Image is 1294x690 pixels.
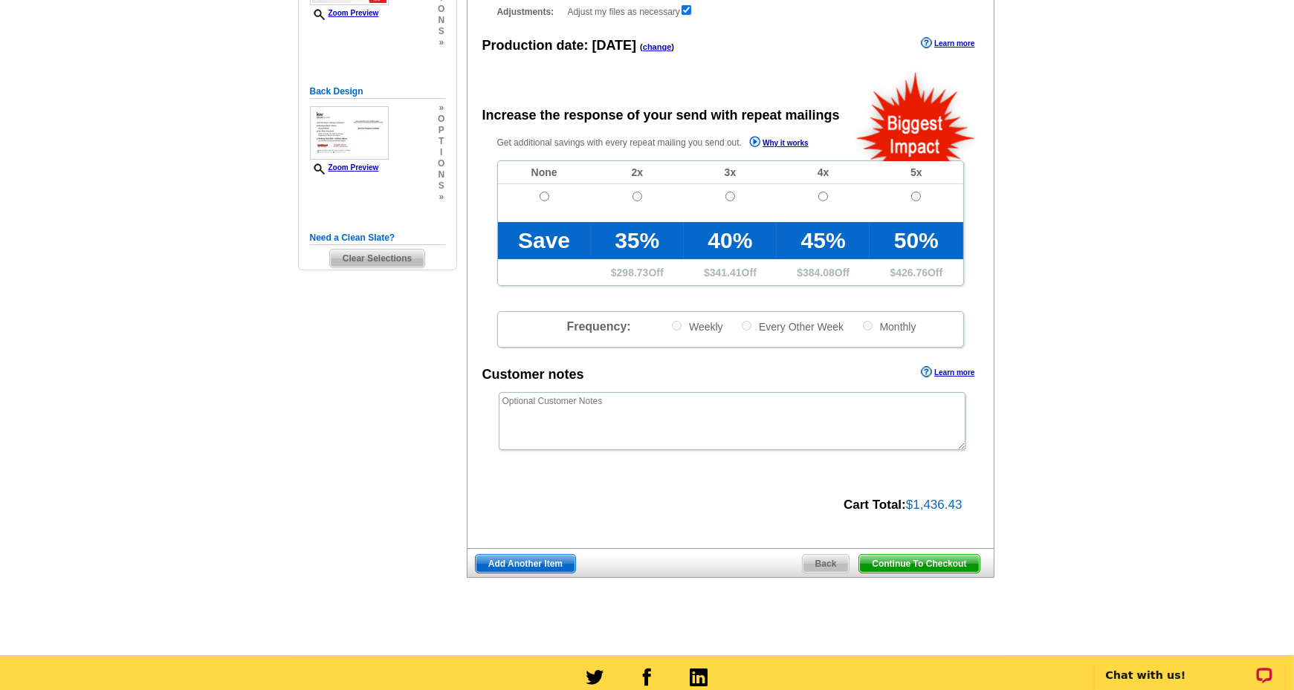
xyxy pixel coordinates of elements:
span: » [438,37,444,48]
td: $ Off [684,259,777,285]
td: 5x [870,161,963,184]
a: Back [802,554,850,573]
a: Why it works [749,136,809,152]
span: » [438,102,444,114]
a: change [643,42,672,51]
span: o [438,4,444,15]
td: None [498,161,591,184]
p: Get additional savings with every repeat mailing you send out. [497,134,841,152]
td: $ Off [870,259,963,285]
a: Zoom Preview [310,9,379,17]
h5: Back Design [310,85,445,99]
input: Monthly [863,321,873,331]
span: s [438,26,444,37]
td: 2x [591,161,684,184]
span: Continue To Checkout [859,555,979,573]
a: Learn more [921,366,974,378]
img: biggestImpact.png [855,70,977,161]
td: $ Off [777,259,870,285]
span: t [438,136,444,147]
span: o [438,114,444,125]
td: 45% [777,222,870,259]
span: n [438,15,444,26]
iframe: LiveChat chat widget [1085,643,1294,690]
span: 384.08 [803,267,835,279]
strong: Cart Total: [844,498,906,512]
span: 298.73 [617,267,649,279]
td: 50% [870,222,963,259]
td: 40% [684,222,777,259]
span: n [438,169,444,180]
span: p [438,125,444,136]
a: Learn more [921,37,974,49]
span: Clear Selections [330,250,424,267]
span: [DATE] [592,38,637,53]
input: Weekly [672,321,682,331]
span: s [438,180,444,192]
h5: Need a Clean Slate? [310,231,445,245]
td: 35% [591,222,684,259]
span: $1,436.43 [906,498,963,512]
span: » [438,192,444,203]
div: Increase the response of your send with repeat mailings [482,105,840,126]
input: Every Other Week [742,321,751,331]
span: 341.41 [710,267,742,279]
span: Add Another Item [476,555,575,573]
span: Frequency: [566,320,630,333]
td: 3x [684,161,777,184]
a: Add Another Item [475,554,576,573]
span: Back [803,555,850,573]
label: Monthly [861,319,916,333]
span: 426.76 [896,267,928,279]
a: Zoom Preview [310,163,379,172]
label: Weekly [670,319,723,333]
span: ( ) [640,42,674,51]
div: Adjust my files as necessary [497,4,964,19]
td: $ Off [591,259,684,285]
span: i [438,147,444,158]
div: Production date: [482,36,675,56]
td: Save [498,222,591,259]
strong: Adjustments: [497,5,563,19]
span: o [438,158,444,169]
div: Customer notes [482,365,584,385]
img: small-thumb.jpg [310,106,389,160]
td: 4x [777,161,870,184]
label: Every Other Week [740,319,844,333]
